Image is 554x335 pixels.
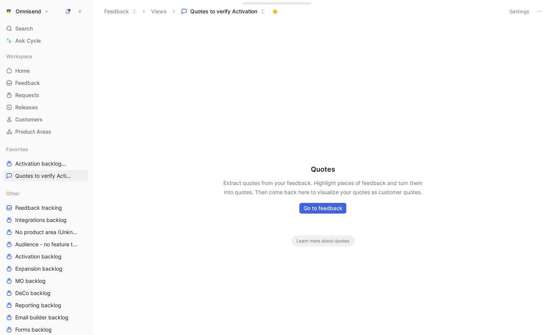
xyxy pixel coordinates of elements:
a: Requests [3,89,88,101]
div: Search [3,23,88,34]
a: Email builder backlog [3,312,88,323]
a: Reporting backlog [3,300,88,311]
button: OmnisendOmnisend [3,6,51,17]
div: Favorites [3,144,88,155]
span: Requests [15,91,39,99]
span: Other [6,190,20,197]
span: Search [15,24,33,33]
a: Activation backlog [3,251,88,262]
a: Releases [3,102,88,113]
a: No product area (Unknowns) [3,227,88,238]
span: Workspace [6,53,32,60]
span: Reporting backlog [15,301,61,309]
a: Integrations backlog [3,214,88,226]
div: Other [3,188,88,199]
a: MO backlog [3,275,88,287]
h1: Omnisend [16,8,41,15]
div: Workspace [3,51,88,62]
button: Settings [506,6,533,17]
button: Quotes to verify Activation [178,6,268,17]
span: Learn more about quotes [296,237,349,245]
span: Audience - no feature tag [15,241,78,248]
a: Quotes to verify Activation [3,170,88,182]
span: Feedback tracking [15,204,62,212]
span: Activation backlog [15,160,70,168]
button: Learn more about quotes [291,236,354,246]
a: Feedback [3,77,88,89]
a: Product Areas [3,126,88,137]
span: Product Areas [15,128,51,136]
span: Quotes to verify Activation [15,172,71,180]
span: Activation backlog [15,253,62,260]
span: Feedback [15,79,40,87]
span: Home [15,67,30,75]
img: Omnisend [5,8,13,15]
span: DeCo backlog [15,289,51,297]
button: Views [148,6,170,17]
span: Integrations backlog [15,216,67,224]
button: Feedback [101,6,140,17]
span: Customers [15,116,43,123]
button: Go to feedback [299,203,347,214]
span: MO backlog [15,277,46,285]
span: Expansion backlog [15,265,62,273]
span: Releases [15,104,38,111]
a: Activation backlogOther [3,158,88,169]
span: Favorites [6,145,28,153]
a: Expansion backlog [3,263,88,274]
a: Ask Cycle [3,35,88,46]
a: Audience - no feature tag [3,239,88,250]
p: Extract quotes from your feedback. Highlight pieces of feedback and turn them into quotes. Then c... [218,179,428,197]
a: DeCo backlog [3,287,88,299]
span: Ask Cycle [15,36,41,45]
span: Email builder backlog [15,314,68,321]
span: Go to feedback [304,204,342,213]
a: Home [3,65,88,77]
span: Forms backlog [15,326,52,333]
a: Customers [3,114,88,125]
span: Quotes to verify Activation [190,8,257,15]
h1: Quotes [311,165,335,174]
span: No product area (Unknowns) [15,228,78,236]
a: Feedback tracking [3,202,88,214]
